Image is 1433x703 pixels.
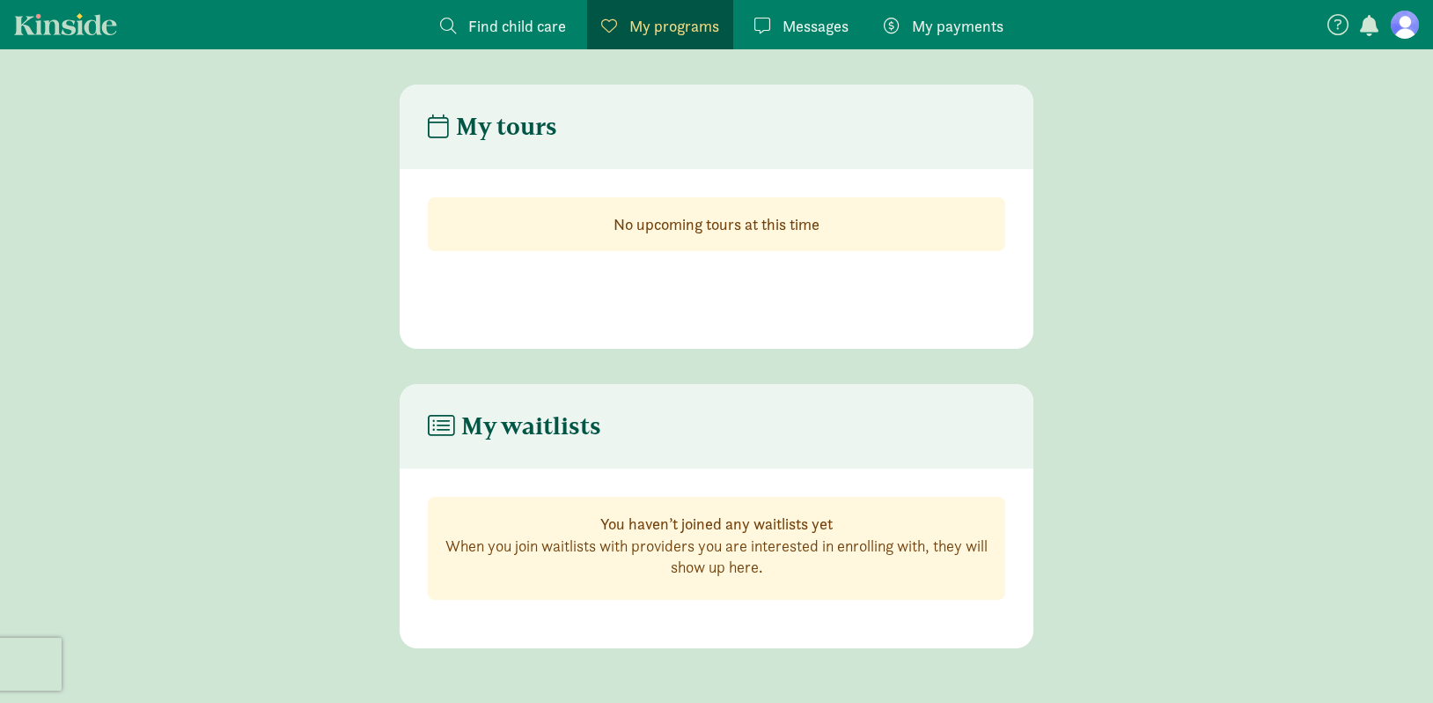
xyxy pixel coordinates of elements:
[428,412,601,440] h4: My waitlists
[468,14,566,38] span: Find child care
[428,113,557,141] h4: My tours
[614,214,819,234] strong: No upcoming tours at this time
[600,514,833,534] strong: You haven’t joined any waitlists yet
[912,14,1003,38] span: My payments
[783,14,849,38] span: Messages
[629,14,719,38] span: My programs
[14,13,117,35] a: Kinside
[443,536,990,578] p: When you join waitlists with providers you are interested in enrolling with, they will show up here.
